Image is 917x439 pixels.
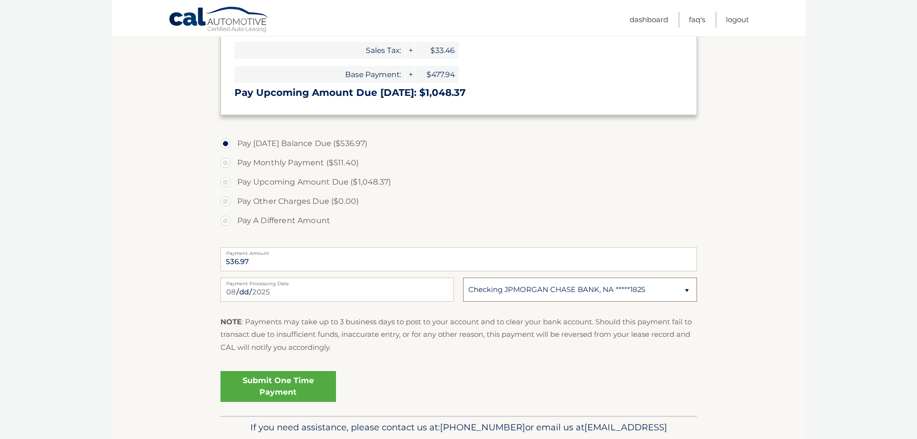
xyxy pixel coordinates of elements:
h3: Pay Upcoming Amount Due [DATE]: $1,048.37 [234,87,683,99]
a: Logout [726,12,749,27]
a: Submit One Time Payment [220,371,336,402]
p: : Payments may take up to 3 business days to post to your account and to clear your bank account.... [220,316,697,354]
label: Payment Processing Date [220,278,454,285]
span: [PHONE_NUMBER] [440,422,525,433]
label: Pay Upcoming Amount Due ($1,048.37) [220,173,697,192]
label: Payment Amount [220,247,697,255]
span: Base Payment: [234,66,405,83]
input: Payment Amount [220,247,697,271]
span: $477.94 [415,66,459,83]
span: $33.46 [415,42,459,59]
label: Pay [DATE] Balance Due ($536.97) [220,134,697,153]
label: Pay Monthly Payment ($511.40) [220,153,697,173]
span: Sales Tax: [234,42,405,59]
label: Pay A Different Amount [220,211,697,230]
span: + [405,42,415,59]
span: + [405,66,415,83]
strong: NOTE [220,317,242,326]
input: Payment Date [220,278,454,302]
label: Pay Other Charges Due ($0.00) [220,192,697,211]
a: Cal Automotive [168,6,270,34]
a: Dashboard [630,12,668,27]
a: FAQ's [689,12,705,27]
